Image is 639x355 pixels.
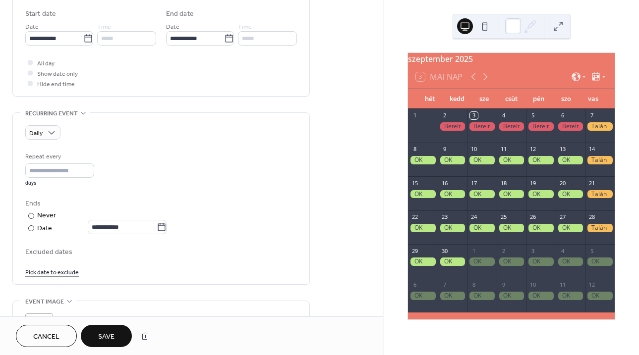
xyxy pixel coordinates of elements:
div: OK [408,156,438,164]
div: OK [526,224,556,232]
div: OK [526,156,556,164]
div: Ends [25,199,295,209]
div: 5 [529,112,536,119]
div: OK [467,156,497,164]
div: kedd [443,89,470,109]
div: OK [438,292,467,300]
div: Start date [25,9,56,19]
div: OK [556,190,585,199]
div: 7 [441,281,448,288]
div: End date [166,9,194,19]
div: 6 [559,112,566,119]
div: OK [526,190,556,199]
div: 19 [529,179,536,187]
div: OK [408,190,438,199]
div: 24 [470,213,477,221]
span: Time [97,22,111,32]
div: OK [497,292,526,300]
div: Talán [585,122,615,131]
div: vas [580,89,607,109]
div: 6 [411,281,418,288]
div: OK [408,224,438,232]
div: 25 [500,213,507,221]
div: OK [467,224,497,232]
div: szo [552,89,580,109]
div: OK [438,190,467,199]
div: OK [438,224,467,232]
div: 4 [500,112,507,119]
div: 22 [411,213,418,221]
div: Talán [585,224,615,232]
div: OK [526,257,556,266]
div: 28 [588,213,595,221]
div: OK [526,292,556,300]
div: OK [408,292,438,300]
div: Talán [585,156,615,164]
div: OK [467,190,497,199]
div: 5 [588,247,595,254]
div: 12 [529,146,536,153]
div: 9 [500,281,507,288]
div: 2 [441,112,448,119]
div: 14 [588,146,595,153]
div: OK [556,156,585,164]
div: OK [497,257,526,266]
div: 15 [411,179,418,187]
div: 10 [470,146,477,153]
span: Date [166,22,179,32]
span: Date [25,22,39,32]
span: Time [238,22,252,32]
div: Betelt [556,122,585,131]
span: Save [98,332,115,342]
div: OK [438,257,467,266]
div: 11 [559,281,566,288]
div: Talán [585,190,615,199]
div: sze [470,89,498,109]
span: All day [37,58,55,69]
span: Pick date to exclude [25,267,79,278]
div: 20 [559,179,566,187]
div: OK [467,292,497,300]
span: Recurring event [25,108,78,119]
div: 16 [441,179,448,187]
div: OK [556,292,585,300]
button: Save [81,325,132,347]
div: Repeat every [25,152,92,162]
div: Date [37,223,167,234]
div: csüt [498,89,525,109]
div: 11 [500,146,507,153]
div: szeptember 2025 [408,53,615,65]
div: hét [416,89,443,109]
div: OK [585,257,615,266]
span: Event image [25,297,64,307]
div: OK [556,224,585,232]
div: days [25,180,94,187]
div: 7 [588,112,595,119]
div: 29 [411,247,418,254]
span: Excluded dates [25,247,297,257]
div: 30 [441,247,448,254]
div: 2 [500,247,507,254]
span: Cancel [33,332,59,342]
span: Daily [29,128,43,139]
div: OK [585,292,615,300]
div: 21 [588,179,595,187]
span: Hide end time [37,79,75,90]
div: OK [497,156,526,164]
div: ; [25,313,53,341]
div: pén [525,89,552,109]
div: 1 [470,247,477,254]
div: 17 [470,179,477,187]
div: 27 [559,213,566,221]
div: OK [467,257,497,266]
a: Cancel [16,325,77,347]
div: 3 [529,247,536,254]
div: 1 [411,112,418,119]
div: Never [37,210,57,221]
div: Betelt [497,122,526,131]
div: 10 [529,281,536,288]
div: 12 [588,281,595,288]
div: Betelt [526,122,556,131]
div: 9 [441,146,448,153]
div: OK [497,190,526,199]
